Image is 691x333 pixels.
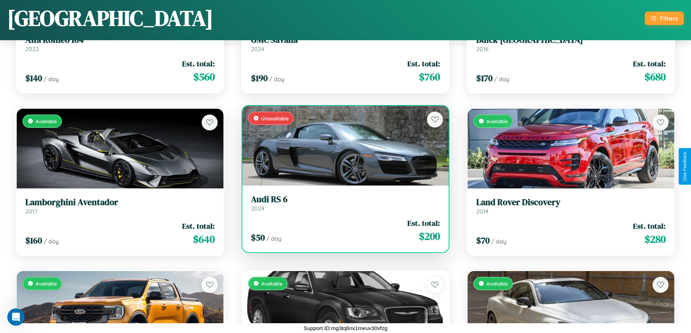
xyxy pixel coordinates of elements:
span: Est. total: [407,218,440,228]
a: Audi RS 62024 [251,194,440,212]
div: Filters [660,14,678,22]
span: $ 560 [193,70,215,84]
span: Available [36,280,57,287]
span: $ 70 [476,234,490,246]
span: / day [44,75,59,83]
span: / day [269,75,284,83]
span: 2024 [251,205,264,212]
a: Alfa Romeo 1642022 [25,35,215,53]
span: / day [266,235,281,242]
span: 2014 [476,208,489,215]
span: 2022 [25,45,39,53]
span: Est. total: [633,221,666,231]
span: $ 160 [25,234,42,246]
span: $ 200 [419,229,440,243]
a: Lamborghini Aventador2017 [25,197,215,215]
span: $ 50 [251,232,265,243]
span: $ 680 [645,70,666,84]
span: / day [494,75,509,83]
a: Buick [GEOGRAPHIC_DATA]2016 [476,35,666,53]
p: Support ID: mg3tq6nx1meuv30vfzg [304,323,387,333]
h3: Land Rover Discovery [476,197,666,208]
span: $ 640 [193,232,215,246]
span: Unavailable [261,115,289,121]
a: GMC Savana2024 [251,35,440,53]
iframe: Intercom live chat [7,308,25,326]
h3: Alfa Romeo 164 [25,35,215,45]
h3: Buick [GEOGRAPHIC_DATA] [476,35,666,45]
button: Filters [645,12,684,25]
span: Est. total: [182,221,215,231]
span: $ 280 [645,232,666,246]
span: Est. total: [633,58,666,69]
span: 2016 [476,45,489,53]
span: $ 190 [251,72,268,84]
span: Est. total: [407,58,440,69]
span: / day [44,238,59,245]
span: Est. total: [182,58,215,69]
span: Available [36,118,57,124]
h3: GMC Savana [251,35,440,45]
span: / day [491,238,506,245]
span: $ 760 [419,70,440,84]
h3: Lamborghini Aventador [25,197,215,208]
span: 2024 [251,45,264,53]
a: Land Rover Discovery2014 [476,197,666,215]
span: Available [486,118,508,124]
span: $ 170 [476,72,493,84]
span: $ 140 [25,72,42,84]
div: Give Feedback [682,152,687,181]
h3: Audi RS 6 [251,194,440,205]
h1: [GEOGRAPHIC_DATA] [7,3,213,33]
span: Available [261,280,283,287]
span: 2017 [25,208,37,215]
span: Available [486,280,508,287]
